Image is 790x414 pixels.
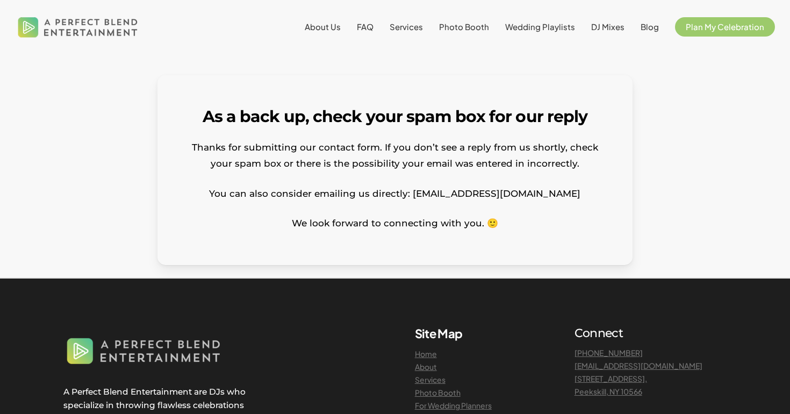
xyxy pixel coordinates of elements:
[415,375,446,384] a: Services
[591,22,624,32] span: DJ Mixes
[415,401,492,410] a: For Wedding Planners
[505,22,575,32] span: Wedding Playlists
[357,22,374,32] span: FAQ
[686,22,764,32] span: Plan My Celebration
[675,23,775,31] a: Plan My Celebration
[191,215,599,231] p: We look forward to connecting with you. 🙂
[415,326,463,341] b: Site Map
[415,388,461,397] a: Photo Booth
[305,23,341,31] a: About Us
[574,374,647,396] a: [STREET_ADDRESS],Peekskill, NY 10566
[574,348,643,358] a: [PHONE_NUMBER]
[390,22,423,32] span: Services
[15,8,141,46] img: A Perfect Blend Entertainment
[574,361,702,370] a: [EMAIL_ADDRESS][DOMAIN_NAME]
[390,23,423,31] a: Services
[415,362,437,372] a: About
[505,23,575,31] a: Wedding Playlists
[415,349,437,359] a: Home
[439,22,489,32] span: Photo Booth
[191,185,599,216] p: You can also consider emailing us directly: [EMAIL_ADDRESS][DOMAIN_NAME]
[641,22,659,32] span: Blog
[305,22,341,32] span: About Us
[439,23,489,31] a: Photo Booth
[574,326,727,341] h4: Connect
[641,23,659,31] a: Blog
[191,109,599,125] h1: As a back up, check your spam box for our reply
[591,23,624,31] a: DJ Mixes
[191,139,599,185] p: Thanks for submitting our contact form. If you don’t see a reply from us shortly, check your spam...
[357,23,374,31] a: FAQ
